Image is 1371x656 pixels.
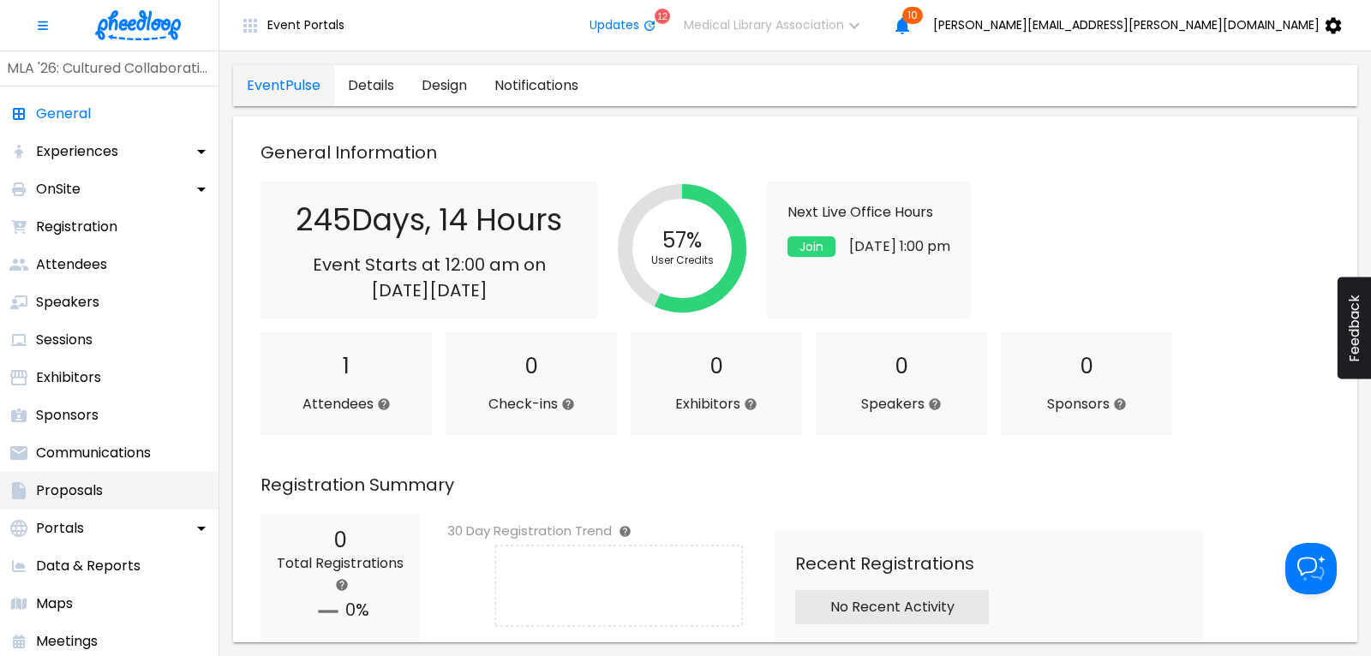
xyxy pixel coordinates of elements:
[36,443,151,463] p: Communications
[902,7,923,24] span: 10
[274,528,406,553] h2: 0
[561,397,575,411] svg: The total number of attendees who have checked into your event.
[799,240,823,253] span: Join
[226,9,358,43] button: Event Portals
[377,397,391,411] svg: The total number of attendees at your event consuming user credits. This number does not include ...
[36,179,81,200] p: OnSite
[787,236,849,257] a: Join
[655,9,670,24] div: 12
[95,10,181,40] img: logo
[644,394,788,414] p: Exhibitors
[576,9,670,43] button: Updates12
[744,397,757,411] svg: Represents the total # of approved Exhibitors represented at your event.
[651,253,714,268] div: User Credits
[928,397,942,411] svg: Represents the total # of Speakers represented at your event.
[36,330,93,350] p: Sessions
[619,525,632,538] svg: This graph represents the number of total registrations completed per day over the past 30 days o...
[829,354,973,379] h2: 0
[233,65,334,106] a: general-tab-EventPulse
[36,593,73,614] p: Maps
[447,521,788,541] h6: 30 Day Registration Trend
[36,480,103,501] p: Proposals
[662,229,702,253] div: 57%
[644,354,788,379] h2: 0
[1015,354,1158,379] h2: 0
[829,394,973,414] p: Speakers
[802,597,982,617] p: No Recent Activity
[334,65,408,106] a: general-tab-details
[36,104,91,124] p: General
[459,354,603,379] h2: 0
[36,556,141,576] p: Data & Reports
[684,18,844,32] span: Medical Library Association
[36,292,99,313] p: Speakers
[919,9,1364,43] button: [PERSON_NAME][EMAIL_ADDRESS][PERSON_NAME][DOMAIN_NAME]
[260,469,1344,500] p: Registration Summary
[274,277,584,303] p: [DATE] [DATE]
[36,518,84,539] p: Portals
[36,254,107,275] p: Attendees
[1113,397,1127,411] svg: Represents the total # of approved Sponsors represented at your event.
[274,394,418,414] p: Attendees
[274,202,584,238] h2: 245 Days , 14 Hours
[274,252,584,277] p: Event Starts at 12:00 am on
[1285,543,1337,594] iframe: Help Scout Beacon - Open
[335,578,349,592] svg: This number represents the total number of completed registrations at your event. The percentage ...
[36,217,117,237] p: Registration
[590,18,639,32] span: Updates
[885,9,919,43] button: 10
[274,354,418,379] h2: 1
[274,553,406,594] p: Total Registrations
[849,236,950,257] p: [DATE] 1:00 pm
[36,631,98,652] p: Meetings
[787,236,835,257] button: Join
[274,594,406,629] h2: 0%
[1015,394,1158,414] p: Sponsors
[36,141,118,162] p: Experiences
[260,137,1344,168] p: General Information
[1346,295,1362,362] span: Feedback
[408,65,481,106] a: general-tab-design
[267,18,344,32] span: Event Portals
[481,65,592,106] a: general-tab-notifications
[670,9,885,43] button: Medical Library Association
[787,202,967,223] p: Next Live Office Hours
[933,18,1320,32] span: [PERSON_NAME][EMAIL_ADDRESS][PERSON_NAME][DOMAIN_NAME]
[36,405,99,426] p: Sponsors
[36,367,101,388] p: Exhibitors
[7,58,212,79] p: MLA '26: Cultured Collaborations
[459,394,603,414] p: Check-ins
[233,65,592,106] div: general tabs
[795,551,1182,576] p: Recent Registrations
